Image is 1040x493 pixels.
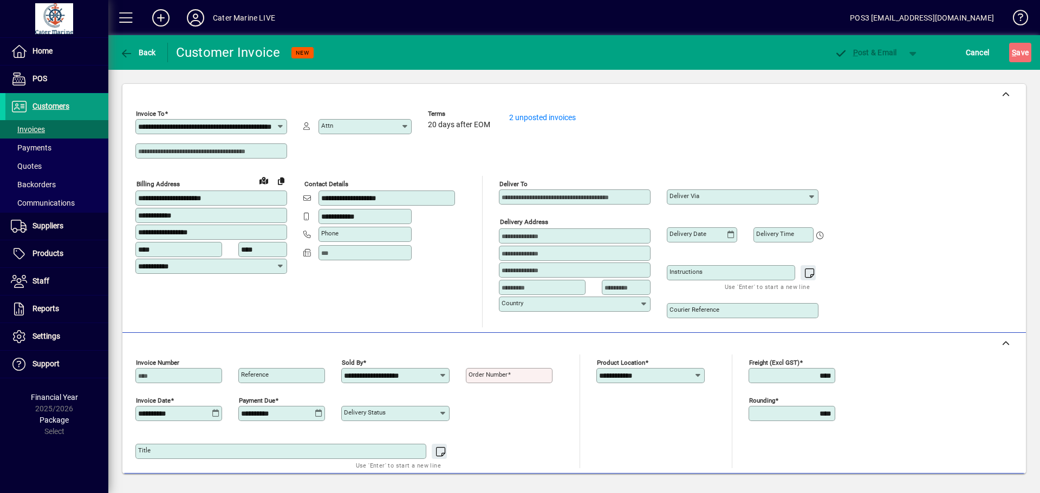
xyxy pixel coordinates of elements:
[966,44,990,61] span: Cancel
[11,180,56,189] span: Backorders
[32,249,63,258] span: Products
[136,110,165,117] mat-label: Invoice To
[5,268,108,295] a: Staff
[32,277,49,285] span: Staff
[428,110,493,117] span: Terms
[5,295,108,323] a: Reports
[5,139,108,157] a: Payments
[5,120,108,139] a: Invoices
[342,359,363,366] mat-label: Sold by
[31,393,78,402] span: Financial Year
[669,192,699,200] mat-label: Deliver via
[136,397,171,404] mat-label: Invoice date
[5,157,108,175] a: Quotes
[11,199,75,207] span: Communications
[834,48,897,57] span: ost & Email
[5,194,108,212] a: Communications
[241,371,269,378] mat-label: Reference
[5,240,108,267] a: Products
[176,44,281,61] div: Customer Invoice
[1005,2,1026,37] a: Knowledge Base
[32,74,47,83] span: POS
[1009,43,1031,62] button: Save
[5,213,108,240] a: Suppliers
[5,351,108,378] a: Support
[829,43,902,62] button: Post & Email
[136,359,179,366] mat-label: Invoice number
[32,359,60,368] span: Support
[428,121,490,129] span: 20 days after EOM
[272,172,290,189] button: Copy to Delivery address
[213,9,275,27] div: Cater Marine LIVE
[321,122,333,129] mat-label: Attn
[32,221,63,230] span: Suppliers
[144,8,178,28] button: Add
[108,43,168,62] app-page-header-button: Back
[597,359,645,366] mat-label: Product location
[499,180,528,188] mat-label: Deliver To
[344,409,386,416] mat-label: Delivery status
[32,102,69,110] span: Customers
[296,49,309,56] span: NEW
[255,172,272,189] a: View on map
[11,162,42,170] span: Quotes
[11,125,45,134] span: Invoices
[32,332,60,340] span: Settings
[239,397,275,404] mat-label: Payment due
[853,48,858,57] span: P
[32,47,53,55] span: Home
[1012,48,1016,57] span: S
[502,299,523,307] mat-label: Country
[1012,44,1029,61] span: ave
[509,113,576,122] a: 2 unposted invoices
[725,280,810,293] mat-hint: Use 'Enter' to start a new line
[120,48,156,57] span: Back
[5,38,108,65] a: Home
[138,446,151,454] mat-label: Title
[850,9,994,27] div: POS3 [EMAIL_ADDRESS][DOMAIN_NAME]
[5,175,108,194] a: Backorders
[356,459,441,471] mat-hint: Use 'Enter' to start a new line
[749,397,775,404] mat-label: Rounding
[32,304,59,313] span: Reports
[11,143,51,152] span: Payments
[178,8,213,28] button: Profile
[749,359,799,366] mat-label: Freight (excl GST)
[669,306,719,313] mat-label: Courier Reference
[669,268,703,275] mat-label: Instructions
[669,230,706,238] mat-label: Delivery date
[963,43,992,62] button: Cancel
[40,416,69,424] span: Package
[756,230,794,238] mat-label: Delivery time
[469,371,508,378] mat-label: Order number
[5,65,108,93] a: POS
[117,43,159,62] button: Back
[5,323,108,350] a: Settings
[321,229,339,237] mat-label: Phone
